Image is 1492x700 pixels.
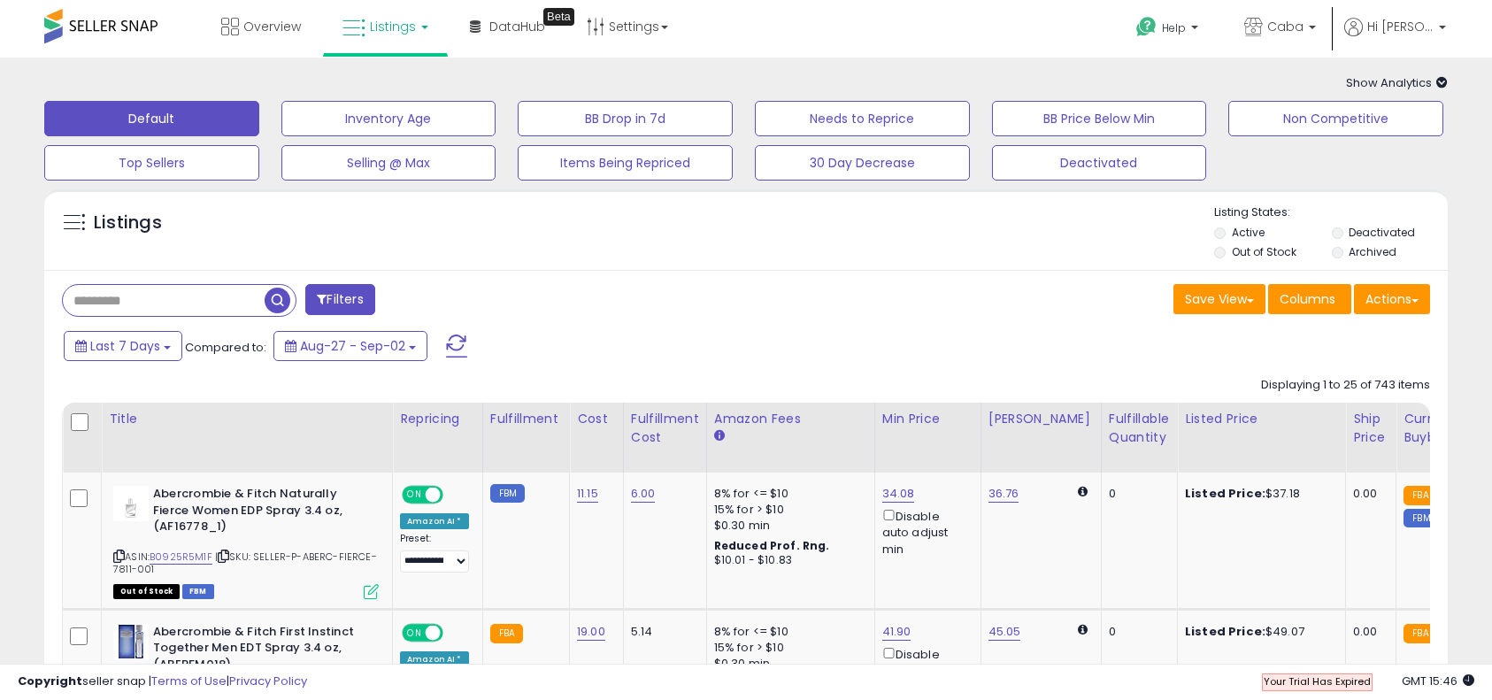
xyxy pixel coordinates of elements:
[543,8,574,26] div: Tooltip anchor
[577,410,616,428] div: Cost
[1367,18,1434,35] span: Hi [PERSON_NAME]
[18,673,307,690] div: seller snap | |
[185,339,266,356] span: Compared to:
[151,673,227,689] a: Terms of Use
[518,101,733,136] button: BB Drop in 7d
[1264,674,1371,688] span: Your Trial Has Expired
[400,513,469,529] div: Amazon AI *
[631,624,693,640] div: 5.14
[113,624,149,659] img: 41ra33CXgHL._SL40_.jpg
[489,18,545,35] span: DataHub
[300,337,405,355] span: Aug-27 - Sep-02
[882,644,967,696] div: Disable auto adjust min
[490,624,523,643] small: FBA
[44,101,259,136] button: Default
[243,18,301,35] span: Overview
[714,553,861,568] div: $10.01 - $10.83
[1353,486,1382,502] div: 0.00
[1353,624,1382,640] div: 0.00
[404,625,426,640] span: ON
[229,673,307,689] a: Privacy Policy
[714,410,867,428] div: Amazon Fees
[281,145,496,181] button: Selling @ Max
[1122,3,1216,58] a: Help
[882,410,973,428] div: Min Price
[1173,284,1265,314] button: Save View
[1185,486,1332,502] div: $37.18
[988,623,1021,641] a: 45.05
[153,486,368,540] b: Abercrombie & Fitch Naturally Fierce Women EDP Spray 3.4 oz, (AF16778_1)
[1135,16,1157,38] i: Get Help
[882,485,915,503] a: 34.08
[714,518,861,534] div: $0.30 min
[1280,290,1335,308] span: Columns
[1185,485,1265,502] b: Listed Price:
[1344,18,1446,58] a: Hi [PERSON_NAME]
[94,211,162,235] h5: Listings
[281,101,496,136] button: Inventory Age
[988,485,1019,503] a: 36.76
[882,623,911,641] a: 41.90
[1185,624,1332,640] div: $49.07
[1261,377,1430,394] div: Displaying 1 to 25 of 743 items
[153,624,368,678] b: Abercrombie & Fitch First Instinct Together Men EDT Spray 3.4 oz, (ABEPFM018)
[273,331,427,361] button: Aug-27 - Sep-02
[1214,204,1447,221] p: Listing States:
[44,145,259,181] button: Top Sellers
[1354,284,1430,314] button: Actions
[1349,244,1396,259] label: Archived
[109,410,385,428] div: Title
[1228,101,1443,136] button: Non Competitive
[441,625,469,640] span: OFF
[404,488,426,503] span: ON
[1162,20,1186,35] span: Help
[1404,624,1436,643] small: FBA
[882,506,967,558] div: Disable auto adjust min
[1232,244,1296,259] label: Out of Stock
[714,502,861,518] div: 15% for > $10
[577,623,605,641] a: 19.00
[1268,284,1351,314] button: Columns
[714,640,861,656] div: 15% for > $10
[755,101,970,136] button: Needs to Reprice
[1402,673,1474,689] span: 2025-09-10 15:46 GMT
[714,428,725,444] small: Amazon Fees.
[400,533,469,573] div: Preset:
[113,550,377,576] span: | SKU: SELLER-P-ABERC-FIERCE-7811-001
[490,484,525,503] small: FBM
[518,145,733,181] button: Items Being Repriced
[1185,410,1338,428] div: Listed Price
[1353,410,1388,447] div: Ship Price
[113,486,379,597] div: ASIN:
[182,584,214,599] span: FBM
[631,410,699,447] div: Fulfillment Cost
[714,538,830,553] b: Reduced Prof. Rng.
[992,101,1207,136] button: BB Price Below Min
[90,337,160,355] span: Last 7 Days
[631,485,656,503] a: 6.00
[1185,623,1265,640] b: Listed Price:
[1109,410,1170,447] div: Fulfillable Quantity
[1267,18,1304,35] span: Caba
[64,331,182,361] button: Last 7 Days
[1346,74,1448,91] span: Show Analytics
[1349,225,1415,240] label: Deactivated
[113,486,149,521] img: 2183BYY5JPS._SL40_.jpg
[305,284,374,315] button: Filters
[441,488,469,503] span: OFF
[1109,624,1164,640] div: 0
[714,624,861,640] div: 8% for <= $10
[577,485,598,503] a: 11.15
[714,486,861,502] div: 8% for <= $10
[400,410,475,428] div: Repricing
[988,410,1094,428] div: [PERSON_NAME]
[1109,486,1164,502] div: 0
[1404,486,1436,505] small: FBA
[18,673,82,689] strong: Copyright
[1404,509,1438,527] small: FBM
[755,145,970,181] button: 30 Day Decrease
[1232,225,1265,240] label: Active
[992,145,1207,181] button: Deactivated
[150,550,212,565] a: B0925R5M1F
[370,18,416,35] span: Listings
